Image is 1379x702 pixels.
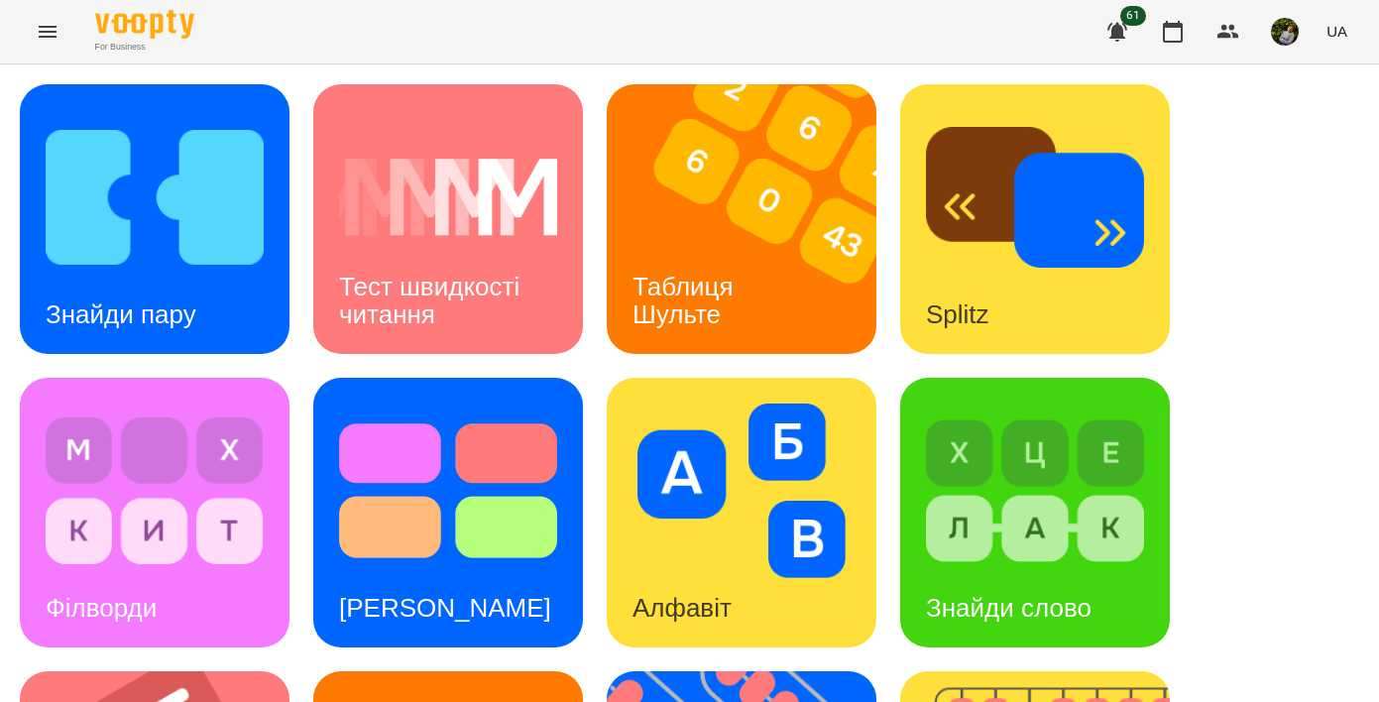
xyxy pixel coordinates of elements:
[24,8,71,56] button: Menu
[1271,18,1299,46] img: b75e9dd987c236d6cf194ef640b45b7d.jpg
[46,404,264,578] img: Філворди
[339,272,526,328] h3: Тест швидкості читання
[95,41,194,54] span: For Business
[607,84,901,354] img: Таблиця Шульте
[1120,6,1146,26] span: 61
[900,378,1170,647] a: Знайди словоЗнайди слово
[607,84,876,354] a: Таблиця ШультеТаблиця Шульте
[607,378,876,647] a: АлфавітАлфавіт
[313,378,583,647] a: Тест Струпа[PERSON_NAME]
[46,593,157,623] h3: Філворди
[313,84,583,354] a: Тест швидкості читанняТест швидкості читання
[339,593,551,623] h3: [PERSON_NAME]
[632,404,851,578] img: Алфавіт
[339,404,557,578] img: Тест Струпа
[632,593,732,623] h3: Алфавіт
[1319,13,1355,50] button: UA
[339,110,557,285] img: Тест швидкості читання
[20,84,289,354] a: Знайди паруЗнайди пару
[632,272,741,328] h3: Таблиця Шульте
[926,299,989,329] h3: Splitz
[1326,21,1347,42] span: UA
[900,84,1170,354] a: SplitzSplitz
[926,593,1092,623] h3: Знайди слово
[926,404,1144,578] img: Знайди слово
[20,378,289,647] a: ФілвордиФілворди
[46,299,196,329] h3: Знайди пару
[95,10,194,39] img: Voopty Logo
[46,110,264,285] img: Знайди пару
[926,110,1144,285] img: Splitz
